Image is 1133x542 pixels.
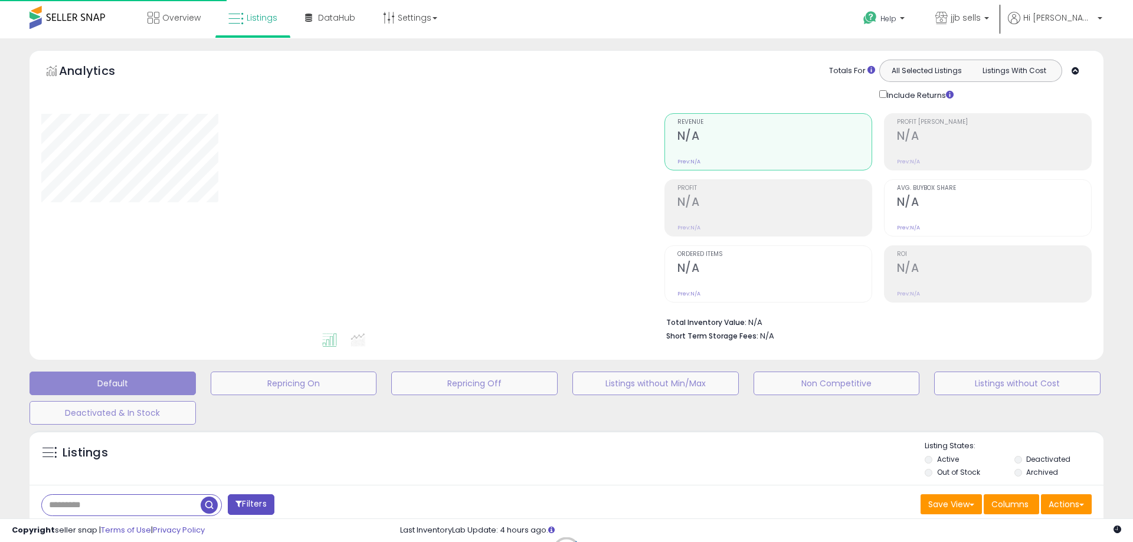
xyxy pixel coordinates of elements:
b: Short Term Storage Fees: [666,331,758,341]
h2: N/A [897,261,1091,277]
a: Hi [PERSON_NAME] [1008,12,1102,38]
div: Include Returns [870,88,968,101]
button: Listings without Min/Max [572,372,739,395]
h2: N/A [897,195,1091,211]
span: N/A [760,330,774,341]
span: Overview [162,12,201,24]
button: Default [30,372,196,395]
span: Revenue [677,119,872,126]
li: N/A [666,314,1083,329]
button: Repricing On [211,372,377,395]
span: Avg. Buybox Share [897,185,1091,192]
i: Get Help [863,11,877,25]
span: Help [880,14,896,24]
h2: N/A [677,129,872,145]
span: Hi [PERSON_NAME] [1023,12,1094,24]
button: Deactivated & In Stock [30,401,196,425]
div: seller snap | | [12,525,205,536]
b: Total Inventory Value: [666,317,746,327]
button: Listings without Cost [934,372,1101,395]
h2: N/A [677,261,872,277]
small: Prev: N/A [677,158,700,165]
span: jjb sells [951,12,981,24]
span: Profit [677,185,872,192]
button: Listings With Cost [970,63,1058,78]
small: Prev: N/A [677,224,700,231]
h2: N/A [677,195,872,211]
span: Listings [247,12,277,24]
span: Ordered Items [677,251,872,258]
button: Non Competitive [754,372,920,395]
button: All Selected Listings [883,63,971,78]
small: Prev: N/A [677,290,700,297]
div: Totals For [829,65,875,77]
h2: N/A [897,129,1091,145]
span: ROI [897,251,1091,258]
small: Prev: N/A [897,224,920,231]
a: Help [854,2,916,38]
span: DataHub [318,12,355,24]
h5: Analytics [59,63,138,82]
span: Profit [PERSON_NAME] [897,119,1091,126]
small: Prev: N/A [897,290,920,297]
strong: Copyright [12,524,55,536]
button: Repricing Off [391,372,558,395]
small: Prev: N/A [897,158,920,165]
